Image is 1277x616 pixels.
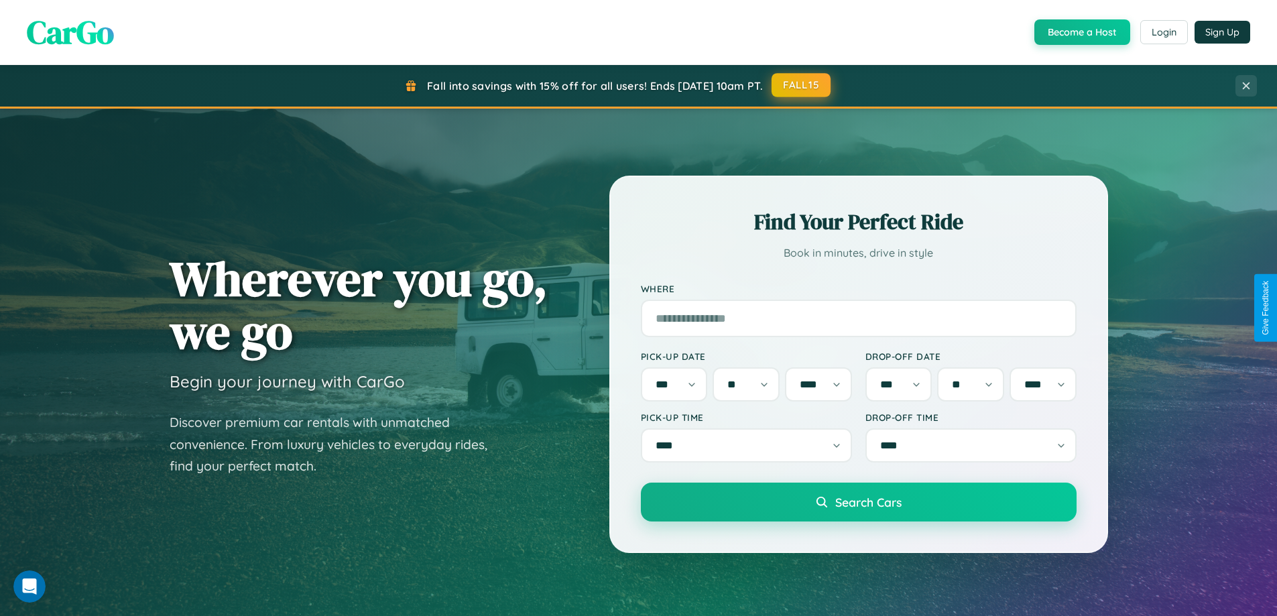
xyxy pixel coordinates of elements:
span: Fall into savings with 15% off for all users! Ends [DATE] 10am PT. [427,79,763,93]
button: Become a Host [1034,19,1130,45]
button: Sign Up [1195,21,1250,44]
label: Drop-off Time [865,412,1077,423]
label: Drop-off Date [865,351,1077,362]
span: CarGo [27,10,114,54]
button: Search Cars [641,483,1077,521]
button: Login [1140,20,1188,44]
h1: Wherever you go, we go [170,252,548,358]
p: Book in minutes, drive in style [641,243,1077,263]
h3: Begin your journey with CarGo [170,371,405,391]
label: Pick-up Time [641,412,852,423]
button: FALL15 [772,73,831,97]
label: Where [641,283,1077,294]
div: Give Feedback [1261,281,1270,335]
iframe: Intercom live chat [13,570,46,603]
p: Discover premium car rentals with unmatched convenience. From luxury vehicles to everyday rides, ... [170,412,505,477]
label: Pick-up Date [641,351,852,362]
span: Search Cars [835,495,902,509]
h2: Find Your Perfect Ride [641,207,1077,237]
